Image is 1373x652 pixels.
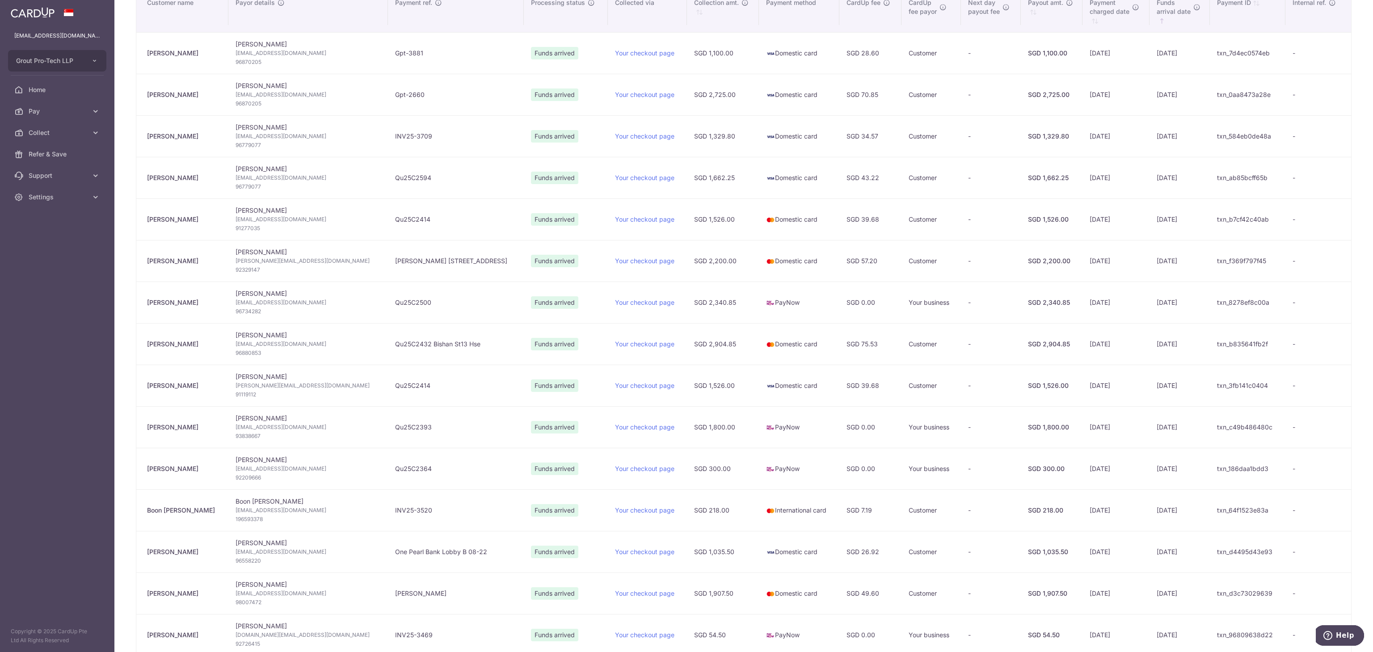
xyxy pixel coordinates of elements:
[766,299,775,307] img: paynow-md-4fe65508ce96feda548756c5ee0e473c78d4820b8ea51387c6e4ad89e58a5e61.png
[1150,365,1210,406] td: [DATE]
[20,6,38,14] span: Help
[759,157,839,198] td: Domestic card
[388,406,524,448] td: Qu25C2393
[1210,489,1285,531] td: txn_64f1523e83a
[388,323,524,365] td: Qu25C2432 Bishan St13 Hse
[766,215,775,224] img: mastercard-sm-87a3fd1e0bddd137fecb07648320f44c262e2538e7db6024463105ddbc961eb2.png
[766,174,775,183] img: visa-sm-192604c4577d2d35970c8ed26b86981c2741ebd56154ab54ad91a526f0f24972.png
[29,85,88,94] span: Home
[531,296,578,309] span: Funds arrived
[615,631,674,639] a: Your checkout page
[615,132,674,140] a: Your checkout page
[388,157,524,198] td: Qu25C2594
[687,323,759,365] td: SGD 2,904.85
[1028,49,1076,58] div: SGD 1,100.00
[687,282,759,323] td: SGD 2,340.85
[228,365,388,406] td: [PERSON_NAME]
[531,421,578,433] span: Funds arrived
[687,531,759,572] td: SGD 1,035.50
[236,340,381,349] span: [EMAIL_ADDRESS][DOMAIN_NAME]
[1150,157,1210,198] td: [DATE]
[901,406,960,448] td: Your business
[961,282,1021,323] td: -
[839,572,902,614] td: SGD 49.60
[766,382,775,391] img: visa-sm-192604c4577d2d35970c8ed26b86981c2741ebd56154ab54ad91a526f0f24972.png
[839,157,902,198] td: SGD 43.22
[759,198,839,240] td: Domestic card
[236,257,381,265] span: [PERSON_NAME][EMAIL_ADDRESS][DOMAIN_NAME]
[839,365,902,406] td: SGD 39.68
[687,572,759,614] td: SGD 1,907.50
[147,49,221,58] div: [PERSON_NAME]
[901,572,960,614] td: Customer
[615,49,674,57] a: Your checkout page
[1028,506,1076,515] div: SGD 218.00
[961,489,1021,531] td: -
[388,489,524,531] td: INV25-3520
[1150,115,1210,157] td: [DATE]
[1028,257,1076,265] div: SGD 2,200.00
[839,32,902,74] td: SGD 28.60
[687,74,759,115] td: SGD 2,725.00
[236,58,381,67] span: 96870205
[615,91,674,98] a: Your checkout page
[236,473,381,482] span: 92209666
[147,173,221,182] div: [PERSON_NAME]
[147,423,221,432] div: [PERSON_NAME]
[961,448,1021,489] td: -
[1082,531,1149,572] td: [DATE]
[615,589,674,597] a: Your checkout page
[1210,323,1285,365] td: txn_b835641fb2f
[228,240,388,282] td: [PERSON_NAME]
[388,365,524,406] td: Qu25C2414
[228,572,388,614] td: [PERSON_NAME]
[759,572,839,614] td: Domestic card
[228,531,388,572] td: [PERSON_NAME]
[961,323,1021,365] td: -
[1028,340,1076,349] div: SGD 2,904.85
[1028,215,1076,224] div: SGD 1,526.00
[1082,74,1149,115] td: [DATE]
[1082,365,1149,406] td: [DATE]
[1285,240,1351,282] td: -
[531,172,578,184] span: Funds arrived
[1150,282,1210,323] td: [DATE]
[531,587,578,600] span: Funds arrived
[961,198,1021,240] td: -
[1082,448,1149,489] td: [DATE]
[1082,32,1149,74] td: [DATE]
[839,198,902,240] td: SGD 39.68
[1210,240,1285,282] td: txn_f369f797f45
[228,32,388,74] td: [PERSON_NAME]
[147,215,221,224] div: [PERSON_NAME]
[147,547,221,556] div: [PERSON_NAME]
[236,215,381,224] span: [EMAIL_ADDRESS][DOMAIN_NAME]
[29,193,88,202] span: Settings
[901,115,960,157] td: Customer
[236,90,381,99] span: [EMAIL_ADDRESS][DOMAIN_NAME]
[1028,381,1076,390] div: SGD 1,526.00
[236,265,381,274] span: 92329147
[147,506,221,515] div: Boon [PERSON_NAME]
[615,340,674,348] a: Your checkout page
[1210,572,1285,614] td: txn_d3c73029639
[901,323,960,365] td: Customer
[1285,365,1351,406] td: -
[29,171,88,180] span: Support
[961,406,1021,448] td: -
[236,307,381,316] span: 96734282
[531,338,578,350] span: Funds arrived
[531,130,578,143] span: Funds arrived
[839,531,902,572] td: SGD 26.92
[839,406,902,448] td: SGD 0.00
[1285,489,1351,531] td: -
[839,282,902,323] td: SGD 0.00
[1316,625,1364,648] iframe: Opens a widget where you can find more information
[901,32,960,74] td: Customer
[147,464,221,473] div: [PERSON_NAME]
[1285,32,1351,74] td: -
[766,506,775,515] img: mastercard-sm-87a3fd1e0bddd137fecb07648320f44c262e2538e7db6024463105ddbc961eb2.png
[388,32,524,74] td: Gpt-3881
